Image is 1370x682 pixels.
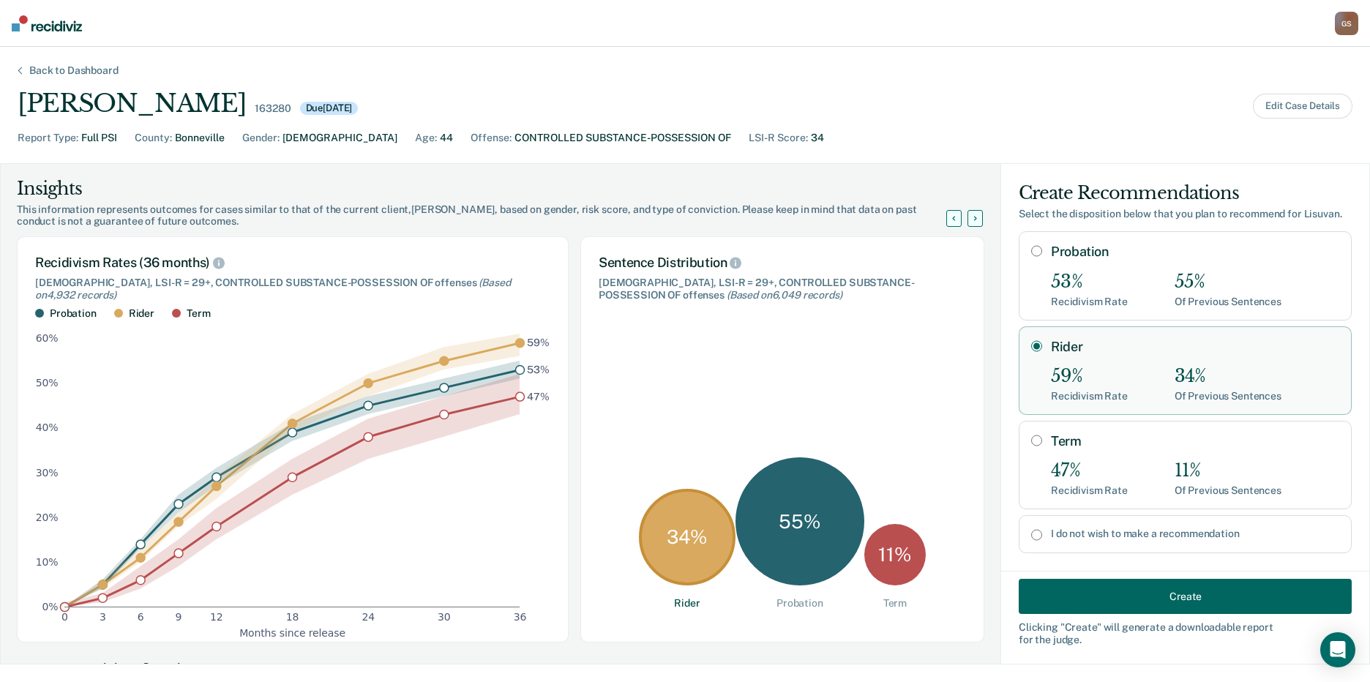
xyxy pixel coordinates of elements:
[1175,271,1281,293] div: 55%
[776,597,823,610] div: Probation
[100,612,106,623] text: 3
[1320,632,1355,667] div: Open Intercom Messenger
[1051,339,1339,355] label: Rider
[749,130,808,146] div: LSI-R Score :
[883,597,907,610] div: Term
[639,489,735,585] div: 34 %
[36,378,59,389] text: 50%
[36,556,59,568] text: 10%
[527,337,550,349] text: 59%
[12,64,136,77] div: Back to Dashboard
[81,130,117,146] div: Full PSI
[17,177,964,201] div: Insights
[362,612,375,623] text: 24
[17,203,964,228] div: This information represents outcomes for cases similar to that of the current client, [PERSON_NAM...
[1051,271,1128,293] div: 53%
[1175,366,1281,387] div: 34%
[1051,460,1128,481] div: 47%
[1051,390,1128,402] div: Recidivism Rate
[1051,528,1339,540] label: I do not wish to make a recommendation
[440,130,453,146] div: 44
[1019,621,1352,646] div: Clicking " Create " will generate a downloadable report for the judge.
[1051,366,1128,387] div: 59%
[135,130,172,146] div: County :
[50,307,97,320] div: Probation
[1051,433,1339,449] label: Term
[864,524,926,585] div: 11 %
[514,130,731,146] div: CONTROLLED SUBSTANCE-POSSESSION OF
[12,15,82,31] img: Recidiviz
[471,130,512,146] div: Offense :
[1175,390,1281,402] div: Of Previous Sentences
[36,333,59,613] g: y-axis tick label
[1175,296,1281,308] div: Of Previous Sentences
[18,89,246,119] div: [PERSON_NAME]
[1019,208,1352,220] div: Select the disposition below that you plan to recommend for Lisuvan .
[129,307,154,320] div: Rider
[1335,12,1358,35] div: G S
[527,391,550,402] text: 47%
[35,277,510,301] span: (Based on 4,932 records )
[138,612,144,623] text: 6
[242,130,280,146] div: Gender :
[255,102,291,115] div: 163280
[61,339,525,612] g: dot
[727,289,842,301] span: (Based on 6,049 records )
[438,612,451,623] text: 30
[36,333,59,345] text: 60%
[210,612,223,623] text: 12
[1019,579,1352,614] button: Create
[415,130,437,146] div: Age :
[527,337,550,402] g: text
[1253,94,1352,119] button: Edit Case Details
[187,307,210,320] div: Term
[36,422,59,434] text: 40%
[1175,460,1281,481] div: 11%
[1051,484,1128,497] div: Recidivism Rate
[286,612,299,623] text: 18
[599,277,966,301] div: [DEMOGRAPHIC_DATA], LSI-R = 29+, CONTROLLED SUBSTANCE-POSSESSION OF offenses
[1019,181,1352,205] div: Create Recommendations
[735,457,864,586] div: 55 %
[1051,244,1339,260] label: Probation
[61,612,526,623] g: x-axis tick label
[527,364,550,375] text: 53%
[18,130,78,146] div: Report Type :
[36,511,59,523] text: 20%
[282,130,397,146] div: [DEMOGRAPHIC_DATA]
[1335,12,1358,35] button: GS
[36,467,59,479] text: 30%
[42,601,59,612] text: 0%
[514,612,527,623] text: 36
[674,597,700,610] div: Rider
[35,255,550,271] div: Recidivism Rates (36 months)
[300,102,359,115] div: Due [DATE]
[239,627,345,639] g: x-axis label
[35,277,550,301] div: [DEMOGRAPHIC_DATA], LSI-R = 29+, CONTROLLED SUBSTANCE-POSSESSION OF offenses
[239,627,345,639] text: Months since release
[64,334,520,607] g: area
[61,612,68,623] text: 0
[1051,296,1128,308] div: Recidivism Rate
[599,255,966,271] div: Sentence Distribution
[176,612,182,623] text: 9
[811,130,824,146] div: 34
[1175,484,1281,497] div: Of Previous Sentences
[175,130,225,146] div: Bonneville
